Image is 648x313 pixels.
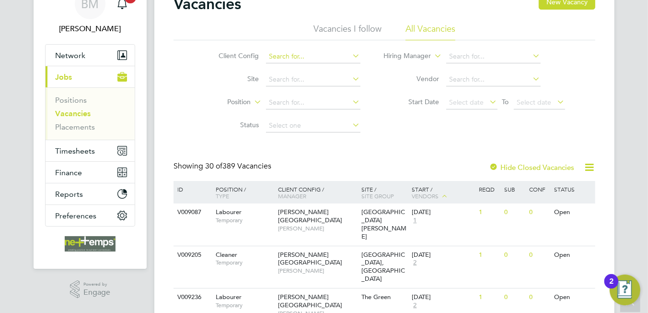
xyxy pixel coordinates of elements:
div: 1 [476,246,501,264]
span: Vendors [412,192,439,200]
div: Showing [174,161,273,171]
button: Network [46,45,135,66]
span: [PERSON_NAME] [278,225,357,232]
span: Reports [55,190,83,199]
label: Start Date [384,97,440,106]
div: Site / [359,181,410,204]
button: Timesheets [46,140,135,161]
span: Select date [450,98,484,107]
span: Temporary [216,259,273,266]
span: Manager [278,192,306,200]
a: Placements [55,122,95,132]
input: Search for... [266,50,360,63]
span: 2 [412,259,418,267]
span: Jobs [55,72,72,82]
div: 0 [502,289,527,306]
span: Preferences [55,211,96,220]
span: Finance [55,168,82,177]
a: Go to home page [45,236,135,252]
span: Type [216,192,229,200]
span: Labourer [216,208,242,216]
span: Temporary [216,301,273,309]
span: [GEOGRAPHIC_DATA][PERSON_NAME] [362,208,407,241]
input: Search for... [266,96,360,109]
label: Position [196,97,251,107]
div: V009087 [175,204,208,221]
div: 0 [502,246,527,264]
span: 2 [412,301,418,310]
div: Status [552,181,594,197]
span: Brooke Morley [45,23,135,35]
div: Position / [208,181,276,204]
div: 0 [527,246,552,264]
label: Client Config [204,51,259,60]
div: 2 [609,281,613,294]
div: 0 [502,204,527,221]
span: To [499,96,512,108]
li: Vacancies I follow [313,23,382,40]
span: Network [55,51,85,60]
li: All Vacancies [405,23,455,40]
div: 0 [527,204,552,221]
span: 1 [412,217,418,225]
div: 1 [476,289,501,306]
input: Search for... [446,73,541,86]
span: Engage [83,289,110,297]
a: Positions [55,96,87,105]
input: Select one [266,119,360,132]
button: Reports [46,183,135,205]
span: Site Group [362,192,394,200]
span: 30 of [205,161,222,171]
div: Start / [409,181,476,205]
div: V009236 [175,289,208,306]
div: [DATE] [412,208,474,217]
a: Powered byEngage [70,280,111,299]
input: Search for... [266,73,360,86]
span: [PERSON_NAME][GEOGRAPHIC_DATA] [278,293,342,309]
span: Cleaner [216,251,237,259]
label: Vendor [384,74,440,83]
label: Hiring Manager [376,51,431,61]
button: Finance [46,162,135,183]
div: [DATE] [412,293,474,301]
span: [PERSON_NAME][GEOGRAPHIC_DATA] [278,251,342,267]
div: Sub [502,181,527,197]
label: Site [204,74,259,83]
a: Vacancies [55,109,91,118]
div: Open [552,246,594,264]
button: Jobs [46,66,135,87]
div: Conf [527,181,552,197]
div: [DATE] [412,251,474,259]
span: Powered by [83,280,110,289]
span: Labourer [216,293,242,301]
span: [PERSON_NAME][GEOGRAPHIC_DATA] [278,208,342,224]
input: Search for... [446,50,541,63]
span: [GEOGRAPHIC_DATA], [GEOGRAPHIC_DATA] [362,251,405,283]
label: Hide Closed Vacancies [489,163,574,172]
div: V009205 [175,246,208,264]
span: Select date [517,98,552,107]
div: 0 [527,289,552,306]
button: Open Resource Center, 2 new notifications [610,275,640,305]
div: 1 [476,204,501,221]
label: Status [204,120,259,129]
div: Open [552,204,594,221]
div: Reqd [476,181,501,197]
div: Client Config / [276,181,359,204]
span: The Green [362,293,391,301]
span: Temporary [216,217,273,224]
div: Jobs [46,87,135,140]
button: Preferences [46,205,135,226]
div: ID [175,181,208,197]
img: net-temps-logo-retina.png [65,236,116,252]
span: [PERSON_NAME] [278,267,357,275]
span: Timesheets [55,146,95,156]
div: Open [552,289,594,306]
span: 389 Vacancies [205,161,271,171]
